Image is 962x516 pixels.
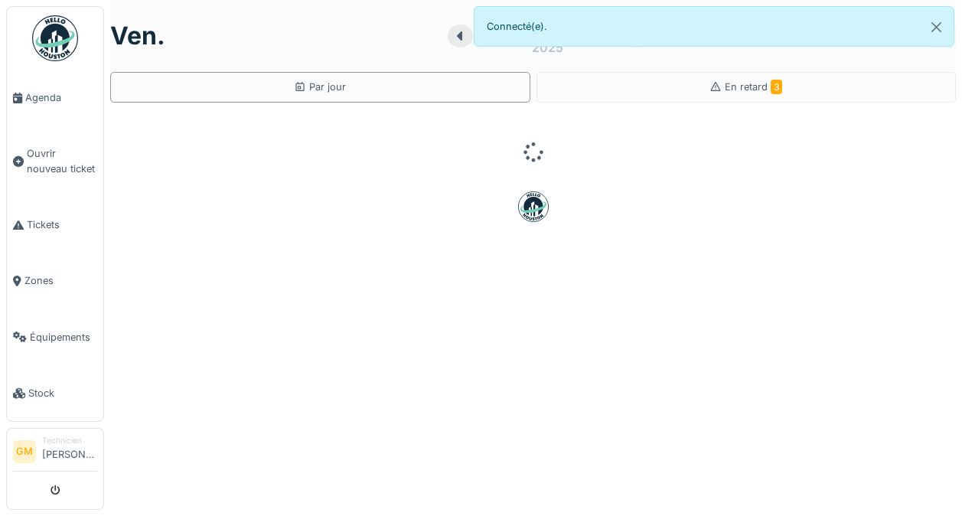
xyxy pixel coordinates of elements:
span: Ouvrir nouveau ticket [27,146,97,175]
li: [PERSON_NAME] [42,435,97,468]
span: Équipements [30,330,97,345]
img: Badge_color-CXgf-gQk.svg [32,15,78,61]
span: Agenda [25,90,97,105]
img: badge-BVDL4wpA.svg [518,191,549,222]
button: Close [919,7,954,47]
span: 3 [771,80,782,94]
span: Stock [28,386,97,400]
div: Par jour [294,80,346,94]
div: 2025 [532,38,563,57]
span: Tickets [27,217,97,232]
div: Connecté(e). [474,6,955,47]
a: Ouvrir nouveau ticket [7,126,103,197]
a: Zones [7,253,103,309]
a: Stock [7,365,103,421]
li: GM [13,440,36,463]
a: Agenda [7,70,103,126]
span: Zones [24,273,97,288]
a: Tickets [7,197,103,253]
a: Équipements [7,309,103,365]
div: Technicien [42,435,97,446]
a: GM Technicien[PERSON_NAME] [13,435,97,472]
h1: ven. [110,21,165,51]
span: En retard [725,81,782,93]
